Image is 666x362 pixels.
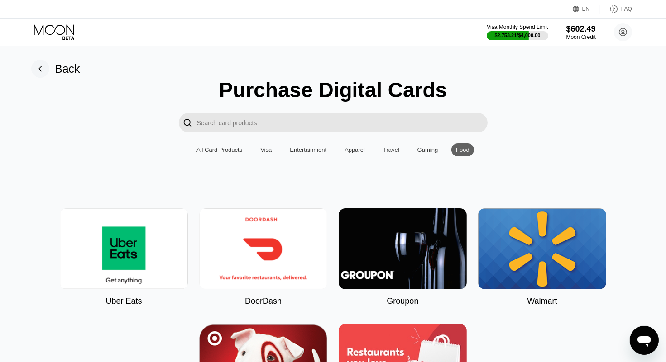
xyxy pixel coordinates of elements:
[197,113,488,132] input: Search card products
[487,24,548,40] div: Visa Monthly Spend Limit$2,753.21/$4,000.00
[379,143,404,156] div: Travel
[387,296,418,306] div: Groupon
[621,6,632,12] div: FAQ
[196,146,242,153] div: All Card Products
[245,296,282,306] div: DoorDash
[566,34,596,40] div: Moon Credit
[345,146,365,153] div: Apparel
[495,33,541,38] div: $2,753.21 / $4,000.00
[582,6,590,12] div: EN
[219,78,447,102] div: Purchase Digital Cards
[413,143,443,156] div: Gaming
[573,5,600,14] div: EN
[383,146,399,153] div: Travel
[456,146,470,153] div: Food
[55,62,80,75] div: Back
[451,143,474,156] div: Food
[256,143,276,156] div: Visa
[600,5,632,14] div: FAQ
[179,113,197,132] div: 
[566,24,596,40] div: $602.49Moon Credit
[340,143,369,156] div: Apparel
[630,326,659,355] iframe: Button to launch messaging window
[260,146,272,153] div: Visa
[566,24,596,34] div: $602.49
[290,146,326,153] div: Entertainment
[285,143,331,156] div: Entertainment
[487,24,548,30] div: Visa Monthly Spend Limit
[527,296,557,306] div: Walmart
[105,296,142,306] div: Uber Eats
[31,60,80,78] div: Back
[192,143,247,156] div: All Card Products
[417,146,438,153] div: Gaming
[183,118,192,128] div: 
